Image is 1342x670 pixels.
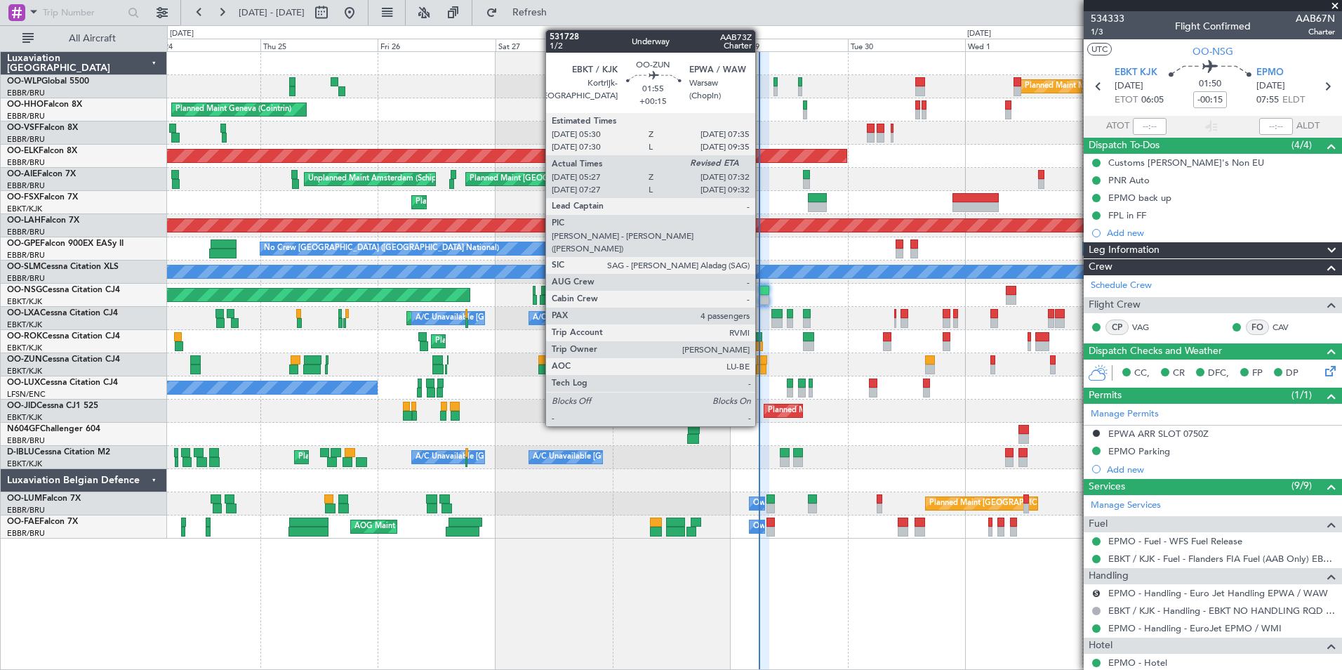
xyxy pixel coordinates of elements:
[7,355,120,364] a: OO-ZUNCessna Citation CJ4
[7,286,42,294] span: OO-NSG
[967,28,991,40] div: [DATE]
[43,2,124,23] input: Trip Number
[1108,553,1335,565] a: EBKT / KJK - Fuel - Flanders FIA Fuel (AAB Only) EBKT / KJK
[175,99,291,120] div: Planned Maint Geneva (Cointrin)
[470,169,691,190] div: Planned Maint [GEOGRAPHIC_DATA] ([GEOGRAPHIC_DATA])
[1296,11,1335,26] span: AAB67N
[1252,367,1263,381] span: FP
[7,193,39,202] span: OO-FSX
[7,100,44,109] span: OO-HHO
[7,332,42,341] span: OO-ROK
[7,448,34,456] span: D-IBLU
[1091,499,1161,513] a: Manage Services
[768,400,931,421] div: Planned Maint Kortrijk-[GEOGRAPHIC_DATA]
[1296,119,1320,133] span: ALDT
[7,204,42,214] a: EBKT/KJK
[416,447,677,468] div: A/C Unavailable [GEOGRAPHIC_DATA] ([GEOGRAPHIC_DATA] National)
[239,6,305,19] span: [DATE] - [DATE]
[1108,605,1335,617] a: EBKT / KJK - Handling - EBKT NO HANDLING RQD FOR CJ
[7,309,118,317] a: OO-LXACessna Citation CJ4
[7,518,78,526] a: OO-FAEFalcon 7X
[7,402,36,410] span: OO-JID
[1089,568,1129,584] span: Handling
[1208,367,1229,381] span: DFC,
[533,447,757,468] div: A/C Unavailable [GEOGRAPHIC_DATA]-[GEOGRAPHIC_DATA]
[298,447,455,468] div: Planned Maint Nice ([GEOGRAPHIC_DATA])
[260,39,378,51] div: Thu 25
[533,308,591,329] div: A/C Unavailable
[1115,66,1157,80] span: EBKT KJK
[7,332,120,341] a: OO-ROKCessna Citation CJ4
[416,308,677,329] div: A/C Unavailable [GEOGRAPHIC_DATA] ([GEOGRAPHIC_DATA] National)
[7,448,110,456] a: D-IBLUCessna Citation M2
[1273,321,1304,334] a: CAV
[753,516,849,537] div: Owner Melsbroek Air Base
[1082,39,1200,51] div: Thu 2
[7,286,120,294] a: OO-NSGCessna Citation CJ4
[7,425,100,433] a: N604GFChallenger 604
[1089,343,1222,360] span: Dispatch Checks and Weather
[1291,388,1312,402] span: (1/1)
[1134,367,1150,381] span: CC,
[929,493,1183,514] div: Planned Maint [GEOGRAPHIC_DATA] ([GEOGRAPHIC_DATA] National)
[1091,26,1124,38] span: 1/3
[7,366,42,376] a: EBKT/KJK
[7,77,41,86] span: OO-WLP
[7,216,41,225] span: OO-LAH
[7,193,78,202] a: OO-FSXFalcon 7X
[7,239,40,248] span: OO-GPE
[1107,227,1335,239] div: Add new
[1108,622,1282,634] a: EPMO - Handling - EuroJet EPMO / WMI
[1115,93,1138,107] span: ETOT
[1089,638,1112,654] span: Hotel
[730,39,847,51] div: Mon 29
[965,39,1082,51] div: Wed 1
[7,412,42,423] a: EBKT/KJK
[416,192,579,213] div: Planned Maint Kortrijk-[GEOGRAPHIC_DATA]
[1087,43,1112,55] button: UTC
[7,379,40,387] span: OO-LUX
[1089,259,1112,275] span: Crew
[1089,297,1141,313] span: Flight Crew
[7,402,98,410] a: OO-JIDCessna CJ1 525
[1107,464,1335,475] div: Add new
[7,528,45,539] a: EBBR/BRU
[1108,587,1328,599] a: EPMO - Handling - Euro Jet Handling EPWA / WAW
[7,505,45,515] a: EBBR/BRU
[7,147,39,155] span: OO-ELK
[7,170,76,178] a: OO-AIEFalcon 7X
[1173,367,1185,381] span: CR
[1133,118,1167,135] input: --:--
[1089,242,1160,258] span: Leg Information
[7,296,42,307] a: EBKT/KJK
[1091,279,1152,293] a: Schedule Crew
[7,379,118,387] a: OO-LUXCessna Citation CJ4
[613,39,730,51] div: Sun 28
[753,493,849,514] div: Owner Melsbroek Air Base
[1108,428,1209,440] div: EPWA ARR SLOT 0750Z
[7,147,77,155] a: OO-ELKFalcon 8X
[1192,44,1233,59] span: OO-NSG
[7,425,40,433] span: N604GF
[848,39,965,51] div: Tue 30
[1089,138,1160,154] span: Dispatch To-Dos
[1025,76,1126,97] div: Planned Maint Milan (Linate)
[7,320,42,330] a: EBKT/KJK
[1108,157,1264,169] div: Customs [PERSON_NAME]'s Non EU
[1108,445,1170,457] div: EPMO Parking
[7,494,42,503] span: OO-LUM
[1108,174,1150,186] div: PNR Auto
[1089,516,1108,532] span: Fuel
[479,1,564,24] button: Refresh
[7,263,119,271] a: OO-SLMCessna Citation XLS
[15,27,152,50] button: All Aircraft
[264,238,499,259] div: No Crew [GEOGRAPHIC_DATA] ([GEOGRAPHIC_DATA] National)
[7,309,40,317] span: OO-LXA
[496,39,613,51] div: Sat 27
[354,516,524,537] div: AOG Maint [US_STATE] ([GEOGRAPHIC_DATA])
[1141,93,1164,107] span: 06:05
[1256,93,1279,107] span: 07:55
[378,39,495,51] div: Fri 26
[1108,657,1167,669] a: EPMO - Hotel
[7,124,39,132] span: OO-VSF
